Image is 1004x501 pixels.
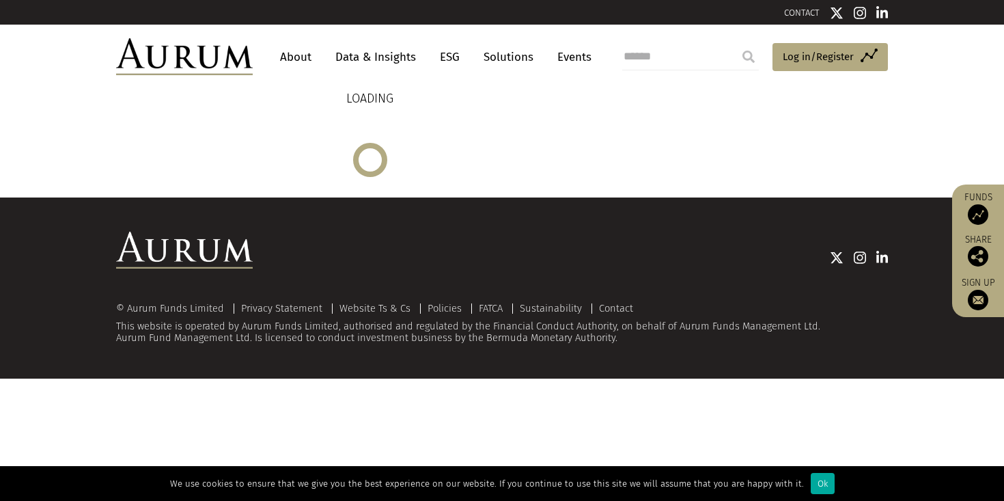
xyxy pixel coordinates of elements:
a: About [273,44,318,70]
img: Sign up to our newsletter [968,290,988,310]
a: Sustainability [520,302,582,314]
img: Aurum Logo [116,232,253,269]
a: Solutions [477,44,540,70]
a: Data & Insights [329,44,423,70]
a: Contact [599,302,633,314]
a: Sign up [959,277,997,310]
img: Access Funds [968,204,988,225]
a: Privacy Statement [241,302,322,314]
img: Linkedin icon [876,251,889,265]
div: Share [959,235,997,267]
img: Share this post [968,246,988,267]
div: This website is operated by Aurum Funds Limited, authorised and regulated by the Financial Conduc... [116,303,888,344]
a: Policies [428,302,462,314]
a: Events [550,44,591,70]
a: CONTACT [784,8,820,18]
a: FATCA [479,302,503,314]
input: Submit [735,43,762,70]
a: Log in/Register [772,43,888,72]
img: Instagram icon [854,251,866,265]
img: Aurum [116,38,253,75]
a: Funds [959,191,997,225]
a: ESG [433,44,466,70]
img: Instagram icon [854,6,866,20]
p: LOADING [346,89,393,109]
img: Twitter icon [830,251,843,265]
a: Website Ts & Cs [339,302,410,314]
span: Log in/Register [783,49,854,65]
img: Linkedin icon [876,6,889,20]
div: © Aurum Funds Limited [116,303,231,314]
img: Twitter icon [830,6,843,20]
